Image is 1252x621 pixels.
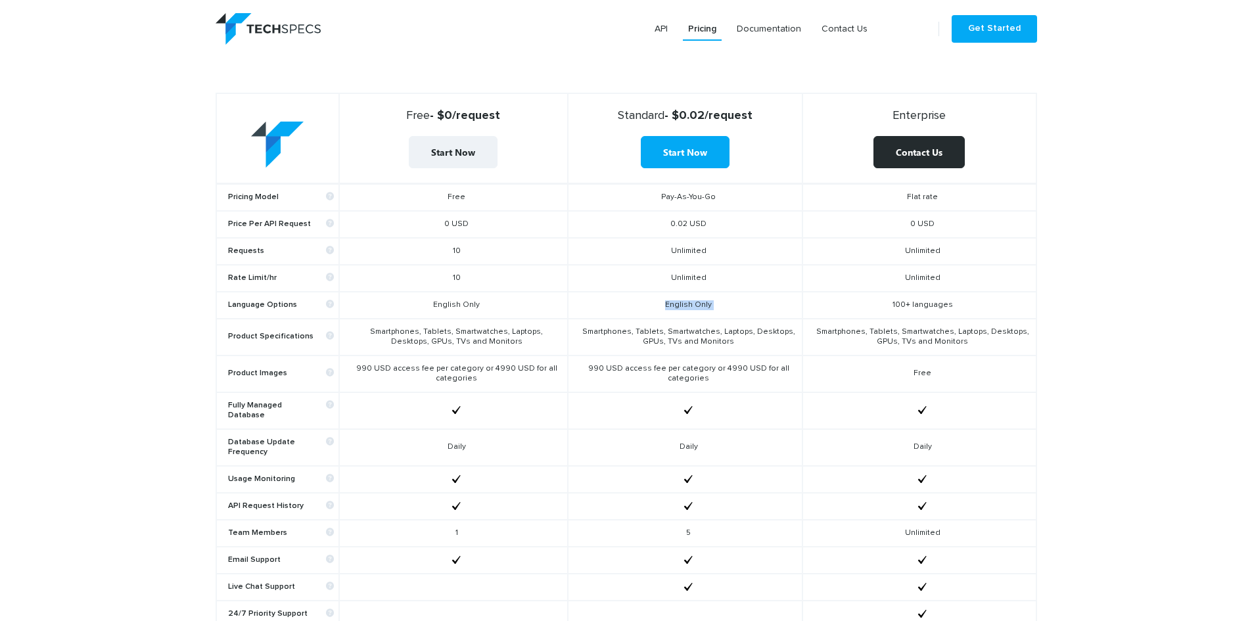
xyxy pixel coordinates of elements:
img: table-logo.png [251,122,304,168]
b: Requests [228,246,334,256]
a: API [649,17,673,41]
td: 0 USD [802,211,1036,238]
td: 10 [339,265,568,292]
td: Free [339,183,568,211]
td: English Only [339,292,568,319]
b: Pricing Model [228,193,334,202]
td: 1 [339,520,568,547]
td: Smartphones, Tablets, Smartwatches, Laptops, Desktops, GPUs, TVs and Monitors [339,319,568,356]
td: 0.02 USD [568,211,802,238]
td: Daily [339,429,568,466]
td: Unlimited [568,265,802,292]
td: Smartphones, Tablets, Smartwatches, Laptops, Desktops, GPUs, TVs and Monitors [568,319,802,356]
td: Daily [802,429,1036,466]
b: Product Specifications [228,332,334,342]
b: Database Update Frequency [228,438,334,457]
td: Unlimited [568,238,802,265]
td: 10 [339,238,568,265]
td: 0 USD [339,211,568,238]
strong: - $0/request [345,108,562,123]
b: Live Chat Support [228,582,334,592]
td: 990 USD access fee per category or 4990 USD for all categories [339,356,568,392]
b: Price Per API Request [228,219,334,229]
a: Contact Us [873,136,965,168]
td: Smartphones, Tablets, Smartwatches, Laptops, Desktops, GPUs, TVs and Monitors [802,319,1036,356]
b: Fully Managed Database [228,401,334,421]
span: Standard [618,110,664,122]
b: Usage Monitoring [228,474,334,484]
span: Free [406,110,430,122]
td: Unlimited [802,520,1036,547]
td: 100+ languages [802,292,1036,319]
td: English Only [568,292,802,319]
td: Daily [568,429,802,466]
span: Enterprise [893,110,946,122]
a: Contact Us [816,17,873,41]
b: API Request History [228,501,334,511]
b: Team Members [228,528,334,538]
strong: - $0.02/request [574,108,797,123]
a: Pricing [683,17,722,41]
b: Language Options [228,300,334,310]
b: Product Images [228,369,334,379]
a: Documentation [731,17,806,41]
td: Unlimited [802,265,1036,292]
b: 24/7 Priority Support [228,609,334,619]
td: Free [802,356,1036,392]
img: logo [216,13,321,45]
h2: Choose a plan that fits your needs [216,24,1037,93]
a: Start Now [409,136,498,168]
b: Email Support [228,555,334,565]
b: Rate Limit/hr [228,273,334,283]
td: 990 USD access fee per category or 4990 USD for all categories [568,356,802,392]
td: Unlimited [802,238,1036,265]
td: Flat rate [802,183,1036,211]
a: Start Now [641,136,730,168]
td: Pay-As-You-Go [568,183,802,211]
td: 5 [568,520,802,547]
a: Get Started [952,15,1037,43]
